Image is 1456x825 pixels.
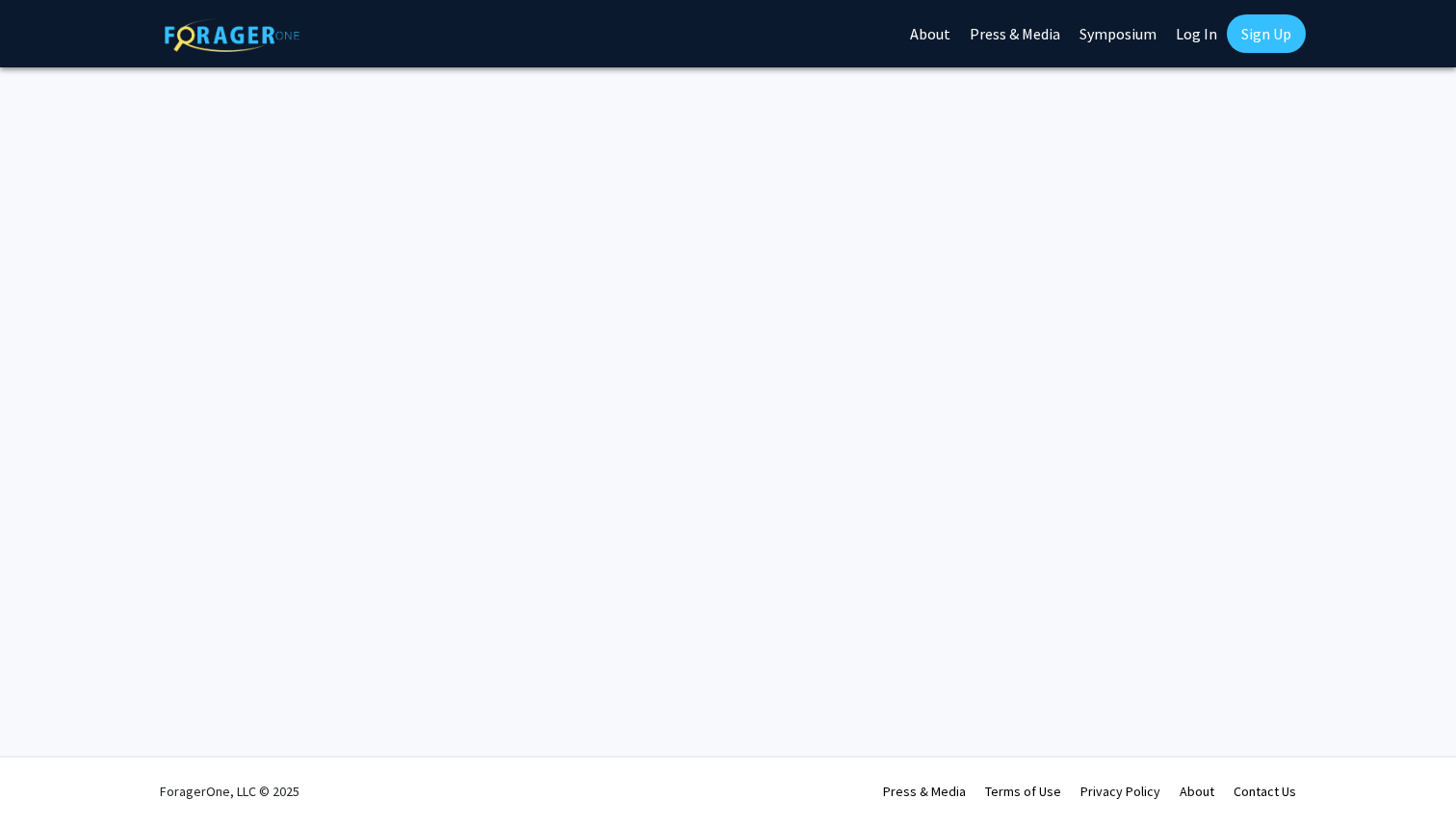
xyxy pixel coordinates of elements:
a: Press & Media [883,783,966,800]
div: ForagerOne, LLC © 2025 [160,758,299,825]
a: About [1180,783,1214,800]
a: Sign Up [1227,14,1306,53]
a: Contact Us [1234,783,1296,800]
a: Privacy Policy [1080,783,1160,800]
img: ForagerOne Logo [165,18,299,52]
a: Terms of Use [985,783,1061,800]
